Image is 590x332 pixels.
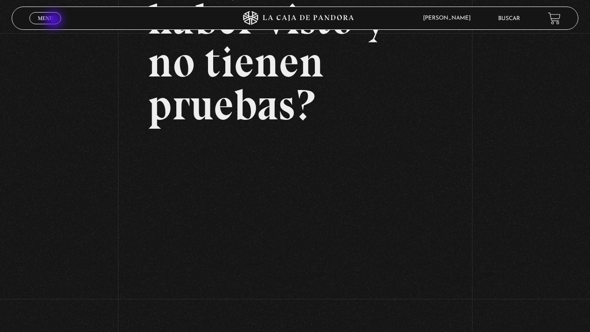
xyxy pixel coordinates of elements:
iframe: Dailymotion video player – Que juras haber visto y no tienes pruebas (98) [148,140,442,306]
a: Buscar [498,16,520,21]
a: View your shopping cart [548,12,561,25]
span: Cerrar [35,23,56,30]
span: [PERSON_NAME] [418,15,480,21]
span: Menu [38,15,53,21]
